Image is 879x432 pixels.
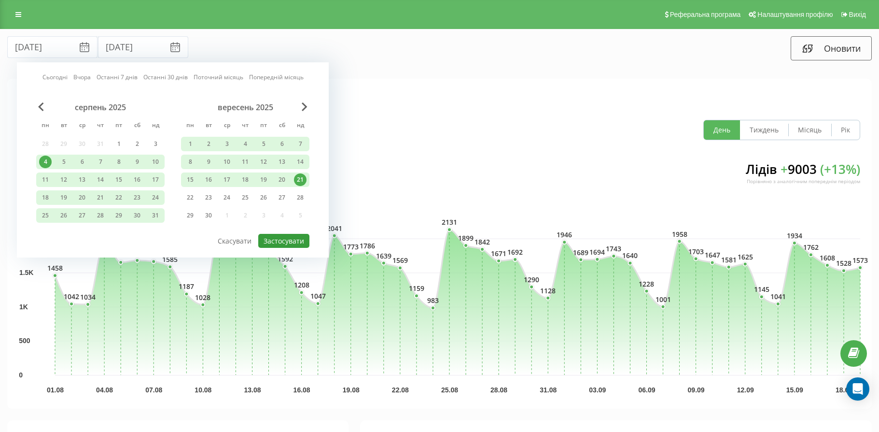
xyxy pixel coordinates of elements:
div: сб 2 серп 2025 р. [128,137,146,151]
div: вт 30 вер 2025 р. [199,208,218,223]
div: 5 [57,156,70,168]
text: 1208 [294,280,309,289]
div: 17 [149,173,162,186]
a: Поточний місяць [194,72,243,82]
abbr: неділя [293,119,307,133]
div: 21 [94,191,107,204]
div: 7 [294,138,307,150]
text: 1786 [360,241,375,250]
div: ср 13 серп 2025 р. [73,173,91,187]
button: Місяць [788,120,831,140]
div: пт 15 серп 2025 р. [110,173,128,187]
div: 2 [202,138,215,150]
div: ср 17 вер 2025 р. [218,173,236,187]
div: 17 [221,173,233,186]
div: сб 30 серп 2025 р. [128,208,146,223]
text: 1128 [540,286,556,295]
div: 27 [76,209,88,222]
text: 09.09 [688,386,705,394]
text: 15.09 [786,386,803,394]
text: 18.09 [836,386,852,394]
a: Попередній місяць [249,72,304,82]
text: 13.08 [244,386,261,394]
text: 01.08 [47,386,64,394]
div: пн 8 вер 2025 р. [181,155,199,169]
div: 19 [57,191,70,204]
text: 31.08 [540,386,557,394]
text: 1041 [770,292,786,301]
div: 16 [202,173,215,186]
div: серпень 2025 [36,102,165,112]
div: 14 [294,156,307,168]
div: вт 9 вер 2025 р. [199,155,218,169]
text: 983 [427,296,439,305]
div: чт 11 вер 2025 р. [236,155,254,169]
div: пт 19 вер 2025 р. [254,173,273,187]
div: 15 [112,173,125,186]
div: пт 29 серп 2025 р. [110,208,128,223]
div: 12 [257,156,270,168]
div: пт 8 серп 2025 р. [110,155,128,169]
abbr: субота [275,119,289,133]
div: 5 [257,138,270,150]
div: 6 [76,156,88,168]
text: 03.09 [589,386,606,394]
text: 1678 [129,248,145,258]
text: 19.08 [343,386,360,394]
text: 1034 [80,292,96,302]
div: 1 [184,138,196,150]
div: 16 [131,173,143,186]
div: 25 [39,209,52,222]
div: 14 [94,173,107,186]
div: сб 16 серп 2025 р. [128,173,146,187]
div: вт 19 серп 2025 р. [55,190,73,205]
text: 22.08 [392,386,409,394]
text: 1290 [524,275,539,284]
abbr: п’ятниця [112,119,126,133]
text: 1671 [491,249,506,258]
span: Налаштування профілю [757,11,833,18]
div: 13 [276,156,288,168]
text: 1899 [458,233,474,243]
text: 1762 [803,243,819,252]
text: 1639 [376,251,391,260]
div: 26 [57,209,70,222]
div: Open Intercom Messenger [846,377,869,401]
div: пн 22 вер 2025 р. [181,190,199,205]
div: пн 18 серп 2025 р. [36,190,55,205]
div: Порівняно з аналогічним попереднім періодом [746,178,860,185]
div: чт 25 вер 2025 р. [236,190,254,205]
div: нд 17 серп 2025 р. [146,173,165,187]
div: пт 12 вер 2025 р. [254,155,273,169]
a: Сьогодні [42,72,68,82]
div: пт 5 вер 2025 р. [254,137,273,151]
text: 07.08 [145,386,162,394]
div: сб 13 вер 2025 р. [273,155,291,169]
text: 1743 [606,244,621,253]
text: 1662 [146,249,161,259]
span: ( + 13 %) [820,160,860,178]
text: 1842 [474,237,490,246]
div: сб 6 вер 2025 р. [273,137,291,151]
div: 4 [39,156,52,168]
div: пн 11 серп 2025 р. [36,173,55,187]
abbr: субота [130,119,144,133]
div: вт 26 серп 2025 р. [55,208,73,223]
div: сб 27 вер 2025 р. [273,190,291,205]
text: 25.08 [441,386,458,394]
text: 1145 [754,285,769,294]
div: 11 [239,156,251,168]
div: пт 26 вер 2025 р. [254,190,273,205]
div: вт 12 серп 2025 р. [55,173,73,187]
div: 21 [294,173,307,186]
div: 22 [112,191,125,204]
text: 1581 [721,255,737,264]
div: 25 [239,191,251,204]
div: 1 [112,138,125,150]
abbr: неділя [148,119,163,133]
div: нд 24 серп 2025 р. [146,190,165,205]
div: вт 16 вер 2025 р. [199,173,218,187]
text: 12.09 [737,386,754,394]
div: 23 [131,191,143,204]
text: 1028 [195,293,210,302]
